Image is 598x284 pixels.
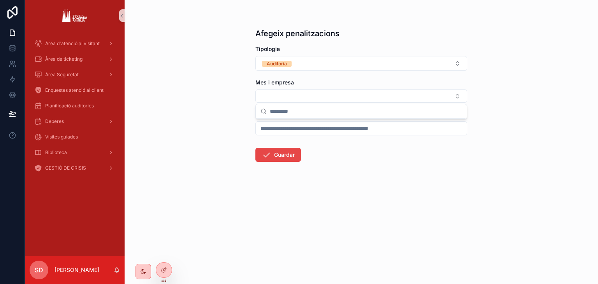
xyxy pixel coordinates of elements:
a: Enquestes atenció al client [30,83,120,97]
span: SD [35,265,43,275]
a: Àrea Seguretat [30,68,120,82]
a: Àrea d'atenció al visitant [30,37,120,51]
span: Mes i empresa [255,79,294,86]
a: Planificació auditories [30,99,120,113]
span: Àrea Seguretat [45,72,79,78]
div: scrollable content [25,31,125,185]
button: Select Button [255,89,467,103]
span: Deberes [45,118,64,124]
span: Planificació auditories [45,103,94,109]
span: GESTIÓ DE CRISIS [45,165,86,171]
span: Enquestes atenció al client [45,87,104,93]
button: Select Button [255,56,467,71]
a: Àrea de ticketing [30,52,120,66]
a: Biblioteca [30,146,120,160]
span: Àrea de ticketing [45,56,83,62]
img: App logo [62,9,87,22]
button: Guardar [255,148,301,162]
h1: Afegeix penalitzacions [255,28,339,39]
a: Deberes [30,114,120,128]
span: Visites guiades [45,134,78,140]
span: Biblioteca [45,149,67,156]
div: Auditoria [267,61,287,67]
span: Tipologia [255,46,280,52]
a: GESTIÓ DE CRISIS [30,161,120,175]
a: Visites guiades [30,130,120,144]
span: Àrea d'atenció al visitant [45,40,100,47]
p: [PERSON_NAME] [55,266,99,274]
